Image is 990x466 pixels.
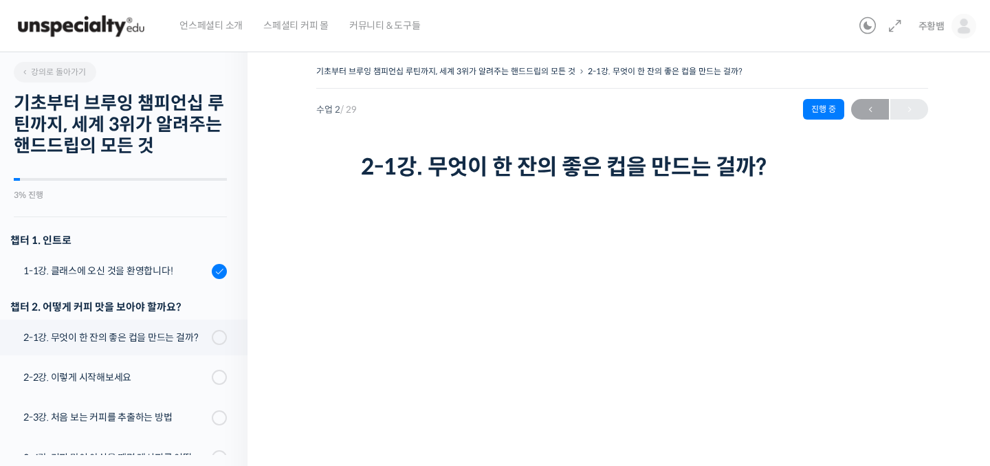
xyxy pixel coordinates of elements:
[23,450,208,465] div: 2-4강. 커피 맛이 아쉬울 때면 레시피를 어떻게 수정해 보면 좋을까요? (1)
[23,410,208,425] div: 2-3강. 처음 보는 커피를 추출하는 방법
[23,263,208,278] div: 1-1강. 클래스에 오신 것을 환영합니다!
[588,66,742,76] a: 2-1강. 무엇이 한 잔의 좋은 컵을 만드는 걸까?
[340,104,357,115] span: / 29
[851,99,889,120] a: ←이전
[23,330,208,345] div: 2-1강. 무엇이 한 잔의 좋은 컵을 만드는 걸까?
[14,93,227,157] h2: 기초부터 브루잉 챔피언십 루틴까지, 세계 3위가 알려주는 핸드드립의 모든 것
[918,20,945,32] span: 주황뱀
[316,105,357,114] span: 수업 2
[803,99,844,120] div: 진행 중
[10,231,227,249] h3: 챕터 1. 인트로
[21,67,86,77] span: 강의로 돌아가기
[316,66,575,76] a: 기초부터 브루잉 챔피언십 루틴까지, 세계 3위가 알려주는 핸드드립의 모든 것
[10,298,227,316] div: 챕터 2. 어떻게 커피 맛을 보아야 할까요?
[14,62,96,82] a: 강의로 돌아가기
[23,370,208,385] div: 2-2강. 이렇게 시작해보세요
[14,191,227,199] div: 3% 진행
[851,100,889,119] span: ←
[361,154,883,180] h1: 2-1강. 무엇이 한 잔의 좋은 컵을 만드는 걸까?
